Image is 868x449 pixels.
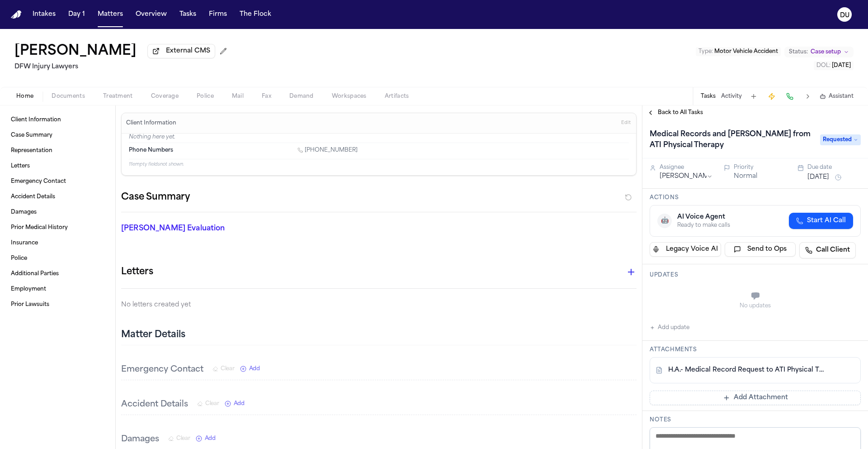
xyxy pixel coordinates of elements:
h3: Damages [121,433,159,446]
span: Requested [820,134,861,145]
h1: [PERSON_NAME] [14,43,137,60]
span: Type : [698,49,713,54]
a: H.A.- Medical Record Request to ATI Physical Therapy.pdf [668,366,824,375]
a: Prior Lawsuits [7,297,108,312]
span: Police [11,255,27,262]
span: Motor Vehicle Accident [714,49,778,54]
button: Add update [650,322,689,333]
button: Edit [618,116,633,130]
h1: Medical Records and [PERSON_NAME] from ATI Physical Therapy [646,127,815,153]
span: Assistant [829,93,854,100]
button: Back to All Tasks [642,109,708,116]
h2: Matter Details [121,329,185,341]
button: Matters [94,6,127,23]
span: Emergency Contact [11,178,66,185]
button: Add New [196,435,216,442]
button: Tasks [701,93,716,100]
a: Call 1 (240) 643-9827 [297,147,358,154]
a: Home [11,10,22,19]
button: The Flock [236,6,275,23]
span: Accident Details [11,193,55,201]
a: Call Client [799,242,856,258]
h3: Updates [650,272,861,279]
a: Case Summary [7,128,108,143]
button: Overview [132,6,170,23]
a: Client Information [7,113,108,127]
button: External CMS [147,44,215,58]
span: Status: [789,48,808,56]
p: No letters created yet [121,300,637,310]
text: DU [840,12,849,19]
span: Add [234,400,245,407]
a: Prior Medical History [7,220,108,235]
h3: Attachments [650,346,861,353]
button: Start AI Call [789,213,853,229]
span: Add [249,365,260,373]
span: Damages [11,209,37,216]
button: Send to Ops [725,242,796,257]
span: Fax [262,93,271,100]
h2: DFW Injury Lawyers [14,62,231,72]
span: [DATE] [832,63,851,68]
button: Clear Emergency Contact [212,365,235,373]
h3: Emergency Contact [121,363,203,376]
span: Phone Numbers [129,147,173,154]
img: Finch Logo [11,10,22,19]
button: Assistant [820,93,854,100]
span: Letters [11,162,30,170]
h3: Actions [650,194,861,201]
button: Edit Type: Motor Vehicle Accident [696,47,781,56]
span: Add [205,435,216,442]
a: Police [7,251,108,266]
h3: Client Information [124,119,178,127]
span: Back to All Tasks [658,109,703,116]
span: Additional Parties [11,270,59,277]
button: Tasks [176,6,200,23]
span: Treatment [103,93,133,100]
button: Intakes [29,6,59,23]
span: Artifacts [385,93,409,100]
button: Add New [240,365,260,373]
span: Clear [221,365,235,373]
a: Emergency Contact [7,174,108,189]
span: Documents [52,93,85,100]
button: Firms [205,6,231,23]
span: Edit [621,120,631,126]
span: Employment [11,286,46,293]
h3: Notes [650,416,861,424]
div: Due date [807,164,861,171]
div: No updates [650,302,861,310]
span: Demand [289,93,314,100]
button: Add New [225,400,245,407]
span: Mail [232,93,244,100]
button: Snooze task [833,172,844,183]
button: Activity [721,93,742,100]
p: 11 empty fields not shown. [129,161,629,168]
a: Employment [7,282,108,296]
a: Damages [7,205,108,220]
p: Nothing here yet. [129,134,629,143]
span: Client Information [11,116,61,124]
p: [PERSON_NAME] Evaluation [121,223,286,234]
span: Insurance [11,239,38,247]
a: Additional Parties [7,267,108,281]
div: Ready to make calls [677,222,730,229]
span: Representation [11,147,52,154]
a: Accident Details [7,190,108,204]
button: Edit DOL: 2025-06-08 [814,61,854,70]
button: Add Attachment [650,391,861,405]
span: 🤖 [661,216,669,225]
h3: Accident Details [121,398,188,411]
h2: Case Summary [121,190,190,205]
span: Prior Lawsuits [11,301,49,308]
span: Police [197,93,214,100]
button: Change status from Case setup [784,47,854,57]
span: Workspaces [332,93,367,100]
span: Clear [176,435,190,442]
button: Clear Damages [168,435,190,442]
